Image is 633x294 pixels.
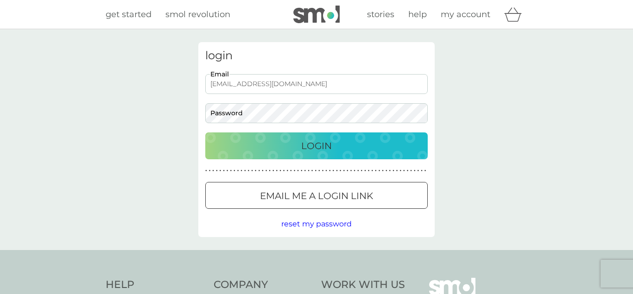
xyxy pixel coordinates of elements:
h4: Help [106,278,204,292]
span: stories [367,9,394,19]
p: ● [209,169,211,173]
div: basket [504,5,527,24]
p: ● [223,169,225,173]
p: ● [379,169,380,173]
p: ● [410,169,412,173]
p: ● [354,169,355,173]
p: ● [418,169,419,173]
button: Email me a login link [205,182,428,209]
p: Email me a login link [260,188,373,203]
p: ● [364,169,366,173]
p: ● [322,169,324,173]
p: ● [389,169,391,173]
p: ● [368,169,370,173]
p: ● [340,169,342,173]
h3: login [205,49,428,63]
p: ● [297,169,299,173]
button: reset my password [281,218,352,230]
p: ● [269,169,271,173]
p: ● [403,169,405,173]
p: ● [290,169,292,173]
span: reset my password [281,219,352,228]
p: ● [244,169,246,173]
h4: Company [214,278,312,292]
p: ● [301,169,303,173]
p: ● [220,169,222,173]
p: ● [283,169,285,173]
h4: Work With Us [321,278,405,292]
p: ● [255,169,257,173]
a: stories [367,8,394,21]
p: ● [421,169,423,173]
p: ● [227,169,228,173]
p: ● [329,169,331,173]
p: ● [237,169,239,173]
p: ● [311,169,313,173]
p: ● [357,169,359,173]
p: ● [241,169,242,173]
p: ● [315,169,316,173]
span: help [408,9,427,19]
p: ● [371,169,373,173]
p: ● [407,169,409,173]
p: ● [262,169,264,173]
p: ● [386,169,387,173]
p: ● [294,169,296,173]
p: ● [375,169,377,173]
span: smol revolution [165,9,230,19]
p: ● [414,169,416,173]
img: smol [293,6,340,23]
p: ● [279,169,281,173]
button: Login [205,132,428,159]
p: ● [347,169,348,173]
a: smol revolution [165,8,230,21]
p: ● [325,169,327,173]
p: ● [308,169,310,173]
p: ● [258,169,260,173]
p: ● [343,169,345,173]
p: ● [216,169,218,173]
p: Login [301,138,332,153]
p: ● [212,169,214,173]
p: ● [272,169,274,173]
a: get started [106,8,152,21]
p: ● [234,169,235,173]
a: help [408,8,427,21]
p: ● [266,169,267,173]
p: ● [248,169,250,173]
p: ● [361,169,363,173]
a: my account [441,8,490,21]
p: ● [251,169,253,173]
span: get started [106,9,152,19]
p: ● [392,169,394,173]
p: ● [336,169,338,173]
p: ● [382,169,384,173]
p: ● [230,169,232,173]
p: ● [304,169,306,173]
p: ● [333,169,335,173]
p: ● [205,169,207,173]
p: ● [318,169,320,173]
p: ● [396,169,398,173]
p: ● [276,169,278,173]
p: ● [399,169,401,173]
p: ● [424,169,426,173]
p: ● [286,169,288,173]
span: my account [441,9,490,19]
p: ● [350,169,352,173]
